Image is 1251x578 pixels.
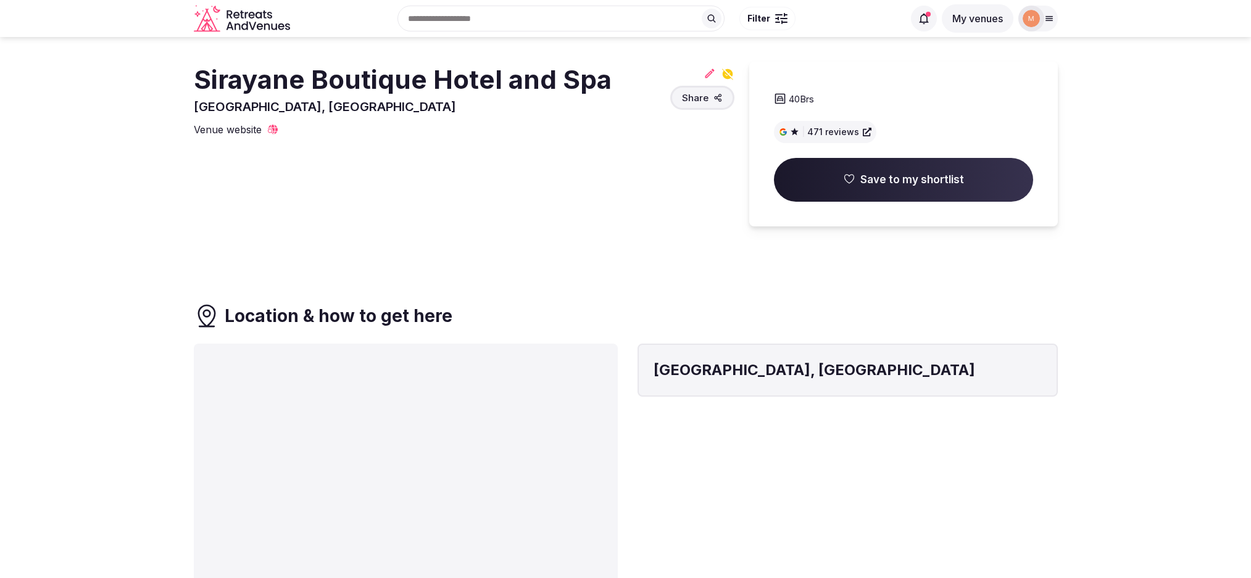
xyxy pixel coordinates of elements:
span: 471 reviews [807,126,859,138]
span: Save to my shortlist [860,173,964,188]
span: | [802,126,805,138]
svg: Retreats and Venues company logo [194,5,293,33]
button: Filter [739,7,796,30]
span: Filter [747,12,770,25]
img: marina [1023,10,1040,27]
span: Share [682,91,709,104]
span: 40 Brs [789,93,814,105]
a: Visit the homepage [194,5,293,33]
h3: Location & how to get here [225,304,452,328]
button: Share [670,86,734,110]
span: Venue website [194,123,262,136]
a: |471 reviews [779,126,871,138]
h4: [GEOGRAPHIC_DATA], [GEOGRAPHIC_DATA] [654,360,1042,381]
h2: Sirayane Boutique Hotel and Spa [194,62,612,98]
a: My venues [942,12,1013,25]
span: [GEOGRAPHIC_DATA], [GEOGRAPHIC_DATA] [194,99,456,114]
a: Venue website [194,123,279,136]
button: My venues [942,4,1013,33]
